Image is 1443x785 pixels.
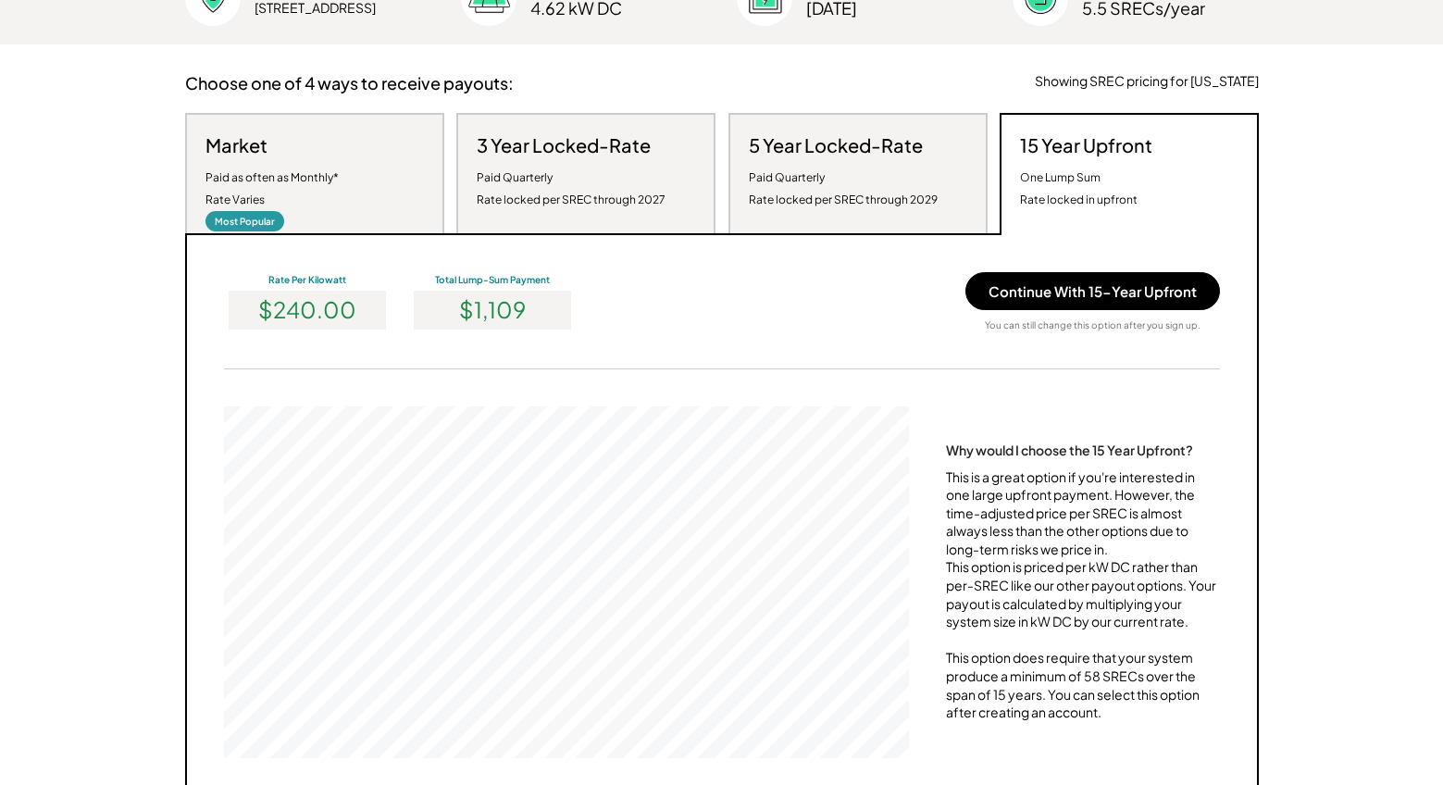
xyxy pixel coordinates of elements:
[1020,167,1138,211] div: One Lump Sum Rate locked in upfront
[477,133,651,157] h3: 3 Year Locked-Rate
[409,273,576,286] div: Total Lump-Sum Payment
[414,291,571,329] div: $1,109
[185,72,514,93] h3: Choose one of 4 ways to receive payouts:
[224,273,391,286] div: Rate Per Kilowatt
[205,133,267,157] h3: Market
[477,167,666,211] div: Paid Quarterly Rate locked per SREC through 2027
[1035,72,1259,91] div: Showing SREC pricing for [US_STATE]
[946,442,1193,458] div: Why would I choose the 15 Year Upfront?
[749,167,938,211] div: Paid Quarterly Rate locked per SREC through 2029
[749,133,923,157] h3: 5 Year Locked-Rate
[229,291,386,329] div: $240.00
[205,211,284,231] div: Most Popular
[1020,133,1152,157] h3: 15 Year Upfront
[946,468,1220,722] div: This is a great option if you're interested in one large upfront payment. However, the time-adjus...
[985,319,1200,331] div: You can still change this option after you sign up.
[965,272,1220,310] button: Continue With 15-Year Upfront
[205,167,339,211] div: Paid as often as Monthly* Rate Varies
